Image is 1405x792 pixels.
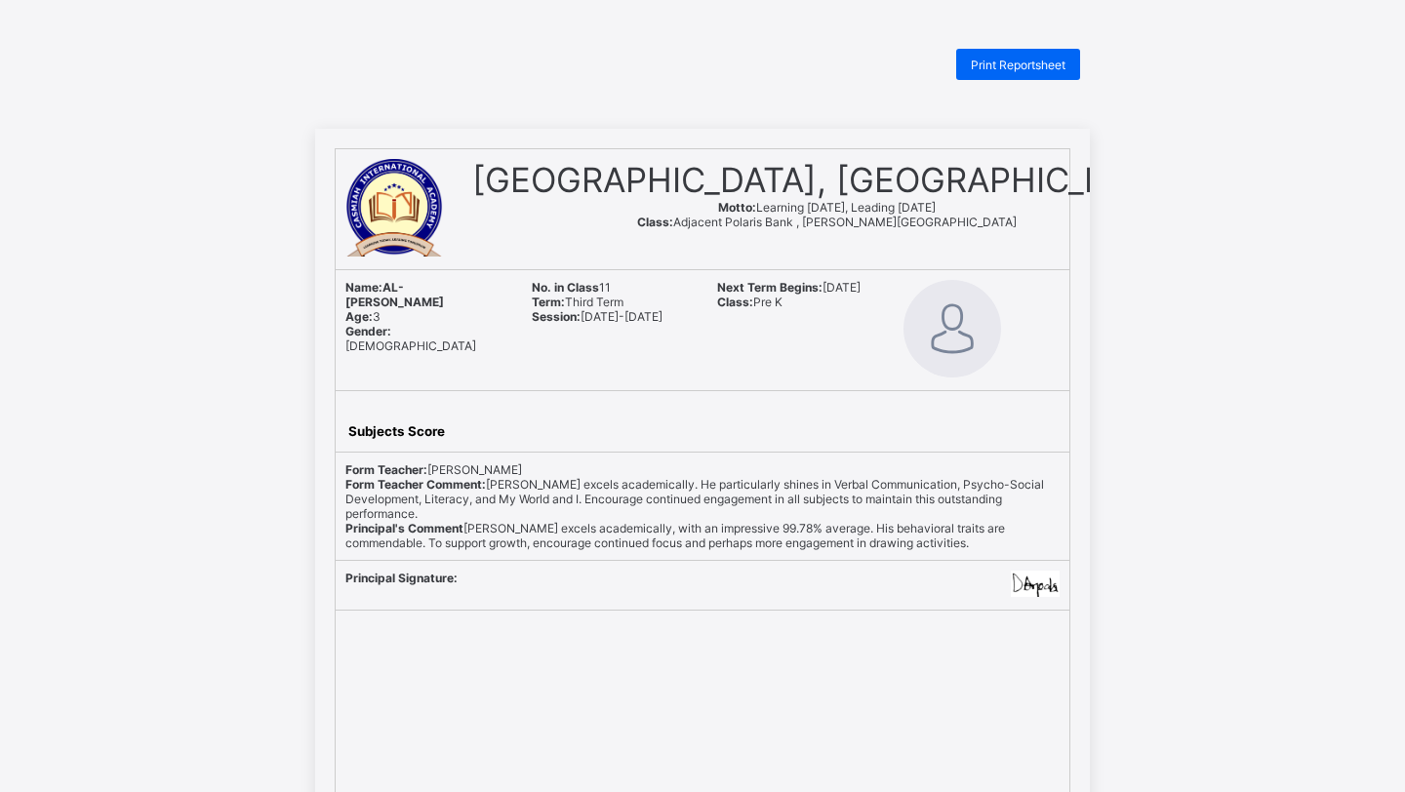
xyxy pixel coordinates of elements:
b: Name: [345,280,382,295]
b: Form Teacher Comment: [345,477,486,492]
b: Class: [717,295,753,309]
span: [GEOGRAPHIC_DATA], [GEOGRAPHIC_DATA] [472,159,1181,200]
span: [PERSON_NAME] excels academically, with an impressive 99.78% average. His behavioral traits are c... [345,521,1005,550]
span: AL-[PERSON_NAME] [345,280,444,309]
b: Gender: [345,324,391,338]
span: [DATE]-[DATE] [532,309,662,324]
th: Subjects [347,422,405,440]
span: Pre K [717,295,783,309]
b: Next Term Begins: [717,280,823,295]
b: Age: [345,309,373,324]
img: casmiah.png [1011,571,1060,597]
b: Term: [532,295,565,309]
span: Learning [DATE], Leading [DATE] [718,200,936,215]
span: Print Reportsheet [971,58,1065,72]
b: Principal Signature: [345,571,458,585]
b: Form Teacher: [345,462,427,477]
span: [DATE] [717,280,861,295]
b: Principal's Comment [345,521,463,535]
b: Class: [637,215,673,229]
b: Motto: [718,200,756,215]
th: Score [407,422,446,440]
b: No. in Class [532,280,599,295]
span: 3 [345,309,381,324]
span: [DEMOGRAPHIC_DATA] [345,324,476,353]
span: [PERSON_NAME] [345,462,522,477]
span: [PERSON_NAME] excels academically. He particularly shines in Verbal Communication, Psycho-Social ... [345,477,1044,521]
img: default.svg [903,280,1001,377]
span: Third Term [532,295,623,309]
img: casmiah.png [345,159,443,257]
span: 11 [532,280,611,295]
span: Adjacent Polaris Bank , [PERSON_NAME][GEOGRAPHIC_DATA] [637,215,1017,229]
b: Session: [532,309,581,324]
